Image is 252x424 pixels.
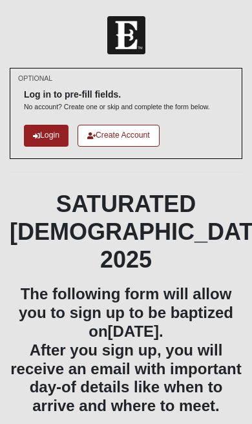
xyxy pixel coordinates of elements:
h6: Log in to pre-fill fields. [24,89,210,100]
b: [DATE]. [108,323,163,340]
a: Create Account [78,125,160,146]
small: OPTIONAL [18,74,52,83]
h1: SATURATED [DEMOGRAPHIC_DATA] 2025 [10,190,242,274]
p: No account? Create one or skip and complete the form below. [24,102,210,112]
h3: The following form will allow you to sign up to be baptized on After you sign up, you will receiv... [10,285,242,416]
a: Login [24,125,68,146]
img: Church of Eleven22 Logo [107,16,145,54]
